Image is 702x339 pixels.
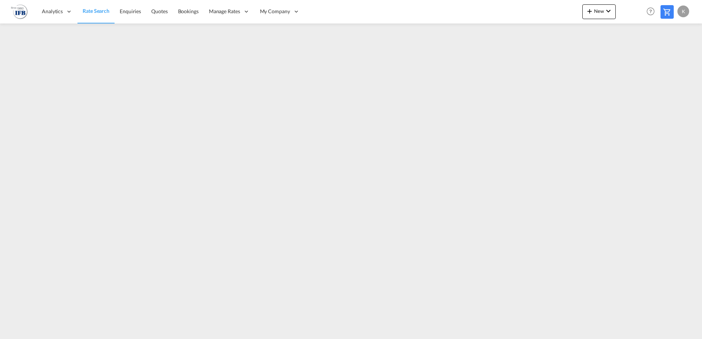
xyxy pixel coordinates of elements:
div: K [677,6,689,17]
md-icon: icon-chevron-down [604,7,613,15]
span: Bookings [178,8,199,14]
span: Quotes [151,8,167,14]
md-icon: icon-plus 400-fg [585,7,594,15]
span: New [585,8,613,14]
div: Help [644,5,661,18]
button: icon-plus 400-fgNewicon-chevron-down [582,4,616,19]
img: b4b53bb0256b11ee9ca18b7abc72fd7f.png [11,3,28,20]
span: Manage Rates [209,8,240,15]
span: Enquiries [120,8,141,14]
span: Rate Search [83,8,109,14]
span: Analytics [42,8,63,15]
span: My Company [260,8,290,15]
span: Help [644,5,657,18]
